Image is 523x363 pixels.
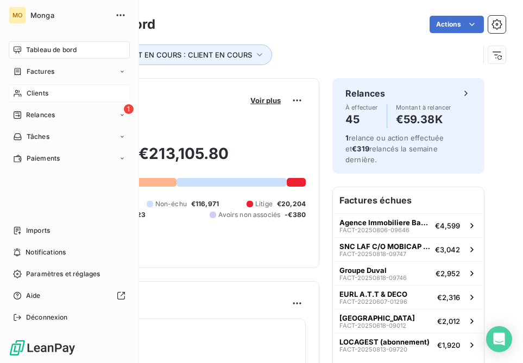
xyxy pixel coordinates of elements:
[9,7,26,24] div: MO
[333,333,484,356] button: LOCAGEST (abonnement)FACT-20250813-09720€1,920
[430,16,484,33] button: Actions
[345,133,444,164] span: relance ou action effectuée et relancés la semaine dernière.
[339,275,407,281] span: FACT-20250818-09746
[26,110,55,120] span: Relances
[339,266,387,275] span: Groupe Duval
[26,247,66,257] span: Notifications
[352,144,369,153] span: €319
[61,144,306,174] h2: €213,105.80
[218,210,280,220] span: Avoirs non associés
[27,67,54,77] span: Factures
[345,87,385,100] h6: Relances
[339,227,409,233] span: FACT-20250806-09646
[435,221,460,230] span: €4,599
[339,322,406,329] span: FACT-20250618-09012
[9,339,76,356] img: Logo LeanPay
[27,154,60,163] span: Paiements
[333,309,484,333] button: [GEOGRAPHIC_DATA]FACT-20250618-09012€2,012
[191,199,219,209] span: €116,971
[339,314,415,322] span: [GEOGRAPHIC_DATA]
[437,293,460,302] span: €2,316
[345,111,378,128] h4: 45
[277,199,306,209] span: €20,204
[437,341,460,349] span: €1,920
[345,133,349,142] span: 1
[436,269,460,278] span: €2,952
[396,104,451,111] span: Montant à relancer
[333,187,484,213] h6: Factures échues
[339,298,407,305] span: FACT-20220607-01296
[27,132,49,142] span: Tâches
[26,291,41,301] span: Aide
[26,313,68,322] span: Déconnexion
[26,45,77,55] span: Tableau de bord
[339,218,431,227] span: Agence Immobiliere Baumann
[339,290,407,298] span: EURL A.T.T & DECO
[26,226,50,235] span: Imports
[124,104,134,114] span: 1
[339,346,407,353] span: FACT-20250813-09720
[396,111,451,128] h4: €59.38K
[155,199,187,209] span: Non-échu
[333,237,484,261] button: SNC LAF C/O MOBICAP REDFACT-20250818-09747€3,042
[9,287,130,304] a: Aide
[255,199,273,209] span: Litige
[486,326,512,352] div: Open Intercom Messenger
[102,44,272,65] button: CLIENT EN COURS : CLIENT EN COURS
[250,96,281,105] span: Voir plus
[333,285,484,309] button: EURL A.T.T & DECOFACT-20220607-01296€2,316
[117,50,252,59] span: CLIENT EN COURS : CLIENT EN COURS
[339,242,431,251] span: SNC LAF C/O MOBICAP RED
[435,245,460,254] span: €3,042
[247,95,284,105] button: Voir plus
[30,11,109,20] span: Monga
[339,251,406,257] span: FACT-20250818-09747
[27,88,48,98] span: Clients
[285,210,306,220] span: -€380
[437,317,460,326] span: €2,012
[345,104,378,111] span: À effectuer
[333,261,484,285] button: Groupe DuvalFACT-20250818-09746€2,952
[339,337,430,346] span: LOCAGEST (abonnement)
[333,213,484,237] button: Agence Immobiliere BaumannFACT-20250806-09646€4,599
[26,269,100,279] span: Paramètres et réglages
